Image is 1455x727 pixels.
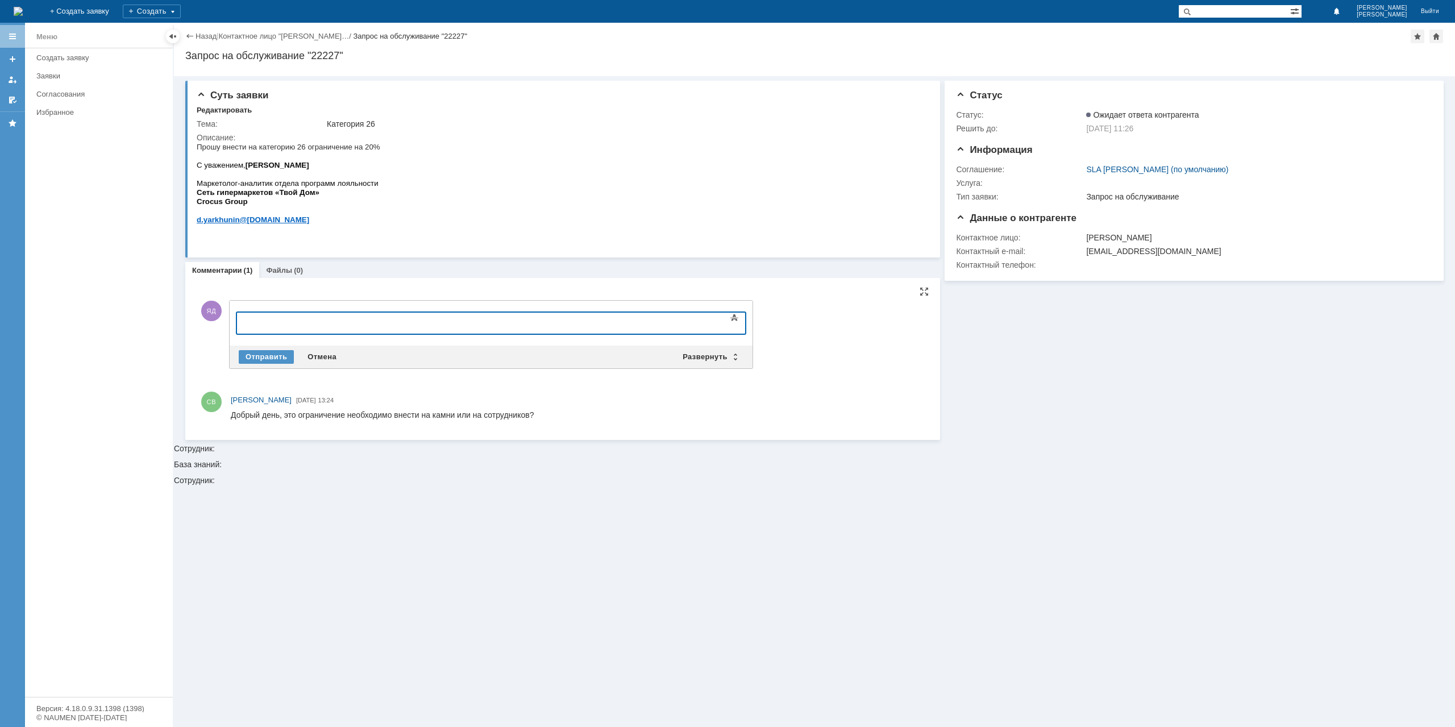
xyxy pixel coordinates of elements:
[956,165,1084,174] div: Соглашение:
[14,7,23,16] a: Перейти на домашнюю страницу
[197,90,268,101] span: Суть заявки
[219,32,350,40] a: Контактное лицо "[PERSON_NAME]…
[294,266,303,275] div: (0)
[36,714,161,721] div: © NAUMEN [DATE]-[DATE]
[32,49,171,67] a: Создать заявку
[727,311,741,325] span: Показать панель инструментов
[166,30,180,43] div: Скрыть меню
[36,90,166,98] div: Согласования
[318,397,334,404] span: 13:24
[3,91,22,109] a: Мои согласования
[3,70,22,89] a: Мои заявки
[1429,30,1443,43] div: Сделать домашней страницей
[1086,110,1199,119] span: Ожидает ответа контрагента
[956,178,1084,188] div: Услуга:
[1357,11,1407,18] span: [PERSON_NAME]
[197,119,325,128] div: Тема:
[217,31,218,40] div: |
[920,287,929,296] div: На всю страницу
[1086,233,1425,242] div: [PERSON_NAME]
[956,247,1084,256] div: Контактный e-mail:
[266,266,292,275] a: Файлы
[14,7,23,16] img: logo
[49,19,113,27] b: [PERSON_NAME]
[43,73,113,82] span: @[DOMAIN_NAME]
[192,266,242,275] a: Комментарии
[197,106,252,115] div: Редактировать
[1357,5,1407,11] span: [PERSON_NAME]
[3,50,22,68] a: Создать заявку
[956,213,1076,223] span: Данные о контрагенте
[196,32,217,40] a: Назад
[956,90,1002,101] span: Статус
[36,72,166,80] div: Заявки
[36,30,57,44] div: Меню
[1290,5,1302,16] span: Расширенный поиск
[1411,30,1424,43] div: Добавить в избранное
[327,119,921,128] div: Категория 26
[956,260,1084,269] div: Контактный телефон:
[231,396,292,404] span: [PERSON_NAME]
[32,85,171,103] a: Согласования
[174,476,1455,484] div: Сотрудник:
[1086,192,1425,201] div: Запрос на обслуживание
[36,705,161,712] div: Версия: 4.18.0.9.31.1398 (1398)
[174,76,1455,452] div: Сотрудник:
[1086,124,1133,133] span: [DATE] 11:26
[36,53,166,62] div: Создать заявку
[956,233,1084,242] div: Контактное лицо:
[219,32,354,40] div: /
[353,32,467,40] div: Запрос на обслуживание "22227"
[32,67,171,85] a: Заявки
[123,5,181,18] div: Создать
[185,50,1444,61] div: Запрос на обслуживание "22227"
[28,55,51,64] span: Group
[956,144,1032,155] span: Информация
[201,301,222,321] span: ЯД
[956,124,1084,133] div: Решить до:
[1086,247,1425,256] div: [EMAIL_ADDRESS][DOMAIN_NAME]
[174,460,1455,468] div: База знаний:
[1086,165,1228,174] a: SLA [PERSON_NAME] (по умолчанию)
[36,108,153,117] div: Избранное
[956,110,1084,119] div: Статус:
[197,133,924,142] div: Описание:
[296,397,316,404] span: [DATE]
[244,266,253,275] div: (1)
[956,192,1084,201] div: Тип заявки:
[231,394,292,406] a: [PERSON_NAME]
